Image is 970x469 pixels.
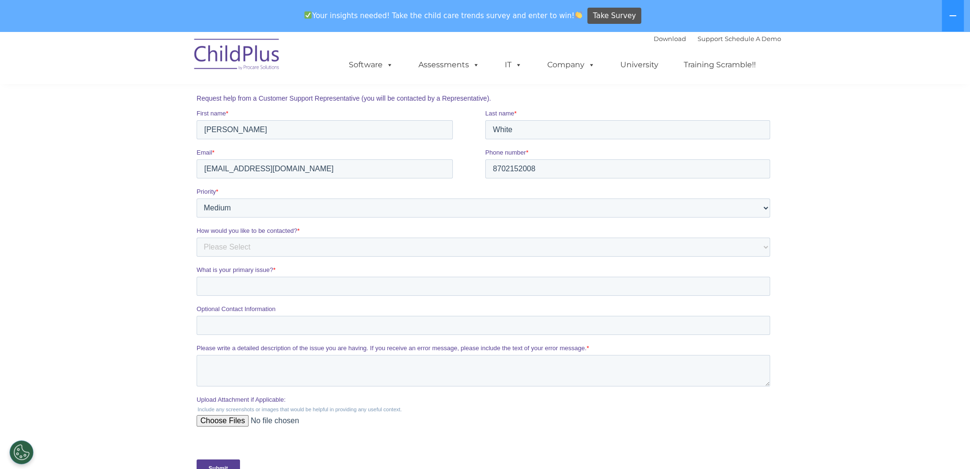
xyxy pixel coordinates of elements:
[587,8,641,24] a: Take Survey
[575,11,582,19] img: 👏
[611,55,668,74] a: University
[674,55,765,74] a: Training Scramble!!
[654,35,781,42] font: |
[301,6,586,25] span: Your insights needed! Take the child care trends survey and enter to win!
[189,32,285,80] img: ChildPlus by Procare Solutions
[289,55,318,63] span: Last name
[339,55,403,74] a: Software
[304,11,312,19] img: ✅
[538,55,605,74] a: Company
[698,35,723,42] a: Support
[289,94,329,102] span: Phone number
[593,8,636,24] span: Take Survey
[725,35,781,42] a: Schedule A Demo
[654,35,686,42] a: Download
[10,440,33,464] button: Cookies Settings
[495,55,532,74] a: IT
[409,55,489,74] a: Assessments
